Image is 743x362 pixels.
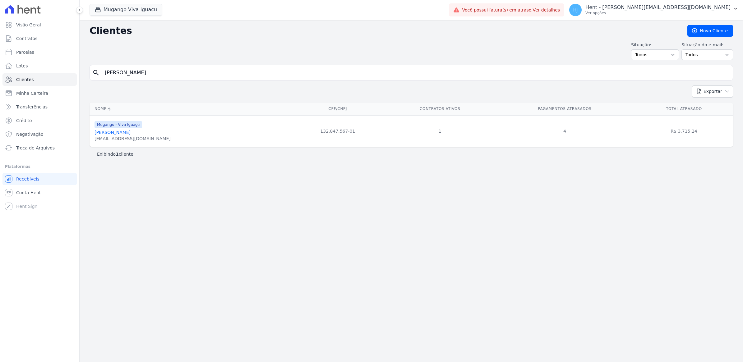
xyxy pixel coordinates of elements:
[90,103,290,115] th: Nome
[462,7,560,13] span: Você possui fatura(s) em atraso.
[692,85,733,98] button: Exportar
[2,60,77,72] a: Lotes
[2,32,77,45] a: Contratos
[97,151,133,157] p: Exibindo cliente
[16,90,48,96] span: Minha Carteira
[16,117,32,124] span: Crédito
[2,87,77,99] a: Minha Carteira
[385,115,495,147] td: 1
[533,7,560,12] a: Ver detalhes
[95,130,131,135] a: [PERSON_NAME]
[585,4,731,11] p: Hent - [PERSON_NAME][EMAIL_ADDRESS][DOMAIN_NAME]
[101,66,730,79] input: Buscar por nome, CPF ou e-mail
[95,135,171,142] div: [EMAIL_ADDRESS][DOMAIN_NAME]
[385,103,495,115] th: Contratos Ativos
[2,46,77,58] a: Parcelas
[90,4,162,16] button: Mugango Viva Iguaçu
[573,8,578,12] span: Hj
[2,186,77,199] a: Conta Hent
[290,103,385,115] th: CPF/CNPJ
[16,176,39,182] span: Recebíveis
[16,76,34,83] span: Clientes
[2,128,77,140] a: Negativação
[564,1,743,19] button: Hj Hent - [PERSON_NAME][EMAIL_ADDRESS][DOMAIN_NAME] Ver opções
[2,173,77,185] a: Recebíveis
[681,42,733,48] label: Situação do e-mail:
[290,115,385,147] td: 132.847.567-01
[495,103,635,115] th: Pagamentos Atrasados
[16,49,34,55] span: Parcelas
[495,115,635,147] td: 4
[2,73,77,86] a: Clientes
[16,22,41,28] span: Visão Geral
[16,104,48,110] span: Transferências
[2,114,77,127] a: Crédito
[95,121,142,128] span: Mugango - Viva Iguaçu
[631,42,679,48] label: Situação:
[635,115,733,147] td: R$ 3.715,24
[92,69,100,76] i: search
[585,11,731,16] p: Ver opções
[16,190,41,196] span: Conta Hent
[16,131,44,137] span: Negativação
[116,152,119,157] b: 1
[635,103,733,115] th: Total Atrasado
[16,35,37,42] span: Contratos
[2,142,77,154] a: Troca de Arquivos
[2,19,77,31] a: Visão Geral
[5,163,74,170] div: Plataformas
[687,25,733,37] a: Novo Cliente
[16,63,28,69] span: Lotes
[90,25,677,36] h2: Clientes
[16,145,55,151] span: Troca de Arquivos
[2,101,77,113] a: Transferências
